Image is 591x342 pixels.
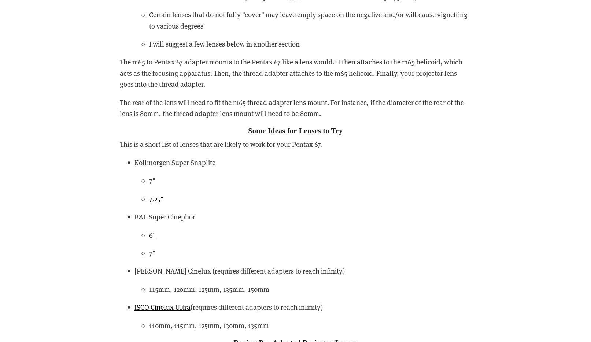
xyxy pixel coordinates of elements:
p: 7" [149,175,472,186]
p: (requires different adapters to reach infinity) [134,302,472,313]
a: ISCO Cinelux Ultra [134,302,191,312]
p: 110mm, 115mm, 125mm, 130mm, 135mm [149,320,472,331]
p: The m65 to Pentax 67 adapter mounts to the Pentax 67 like a lens would. It then attaches to the m... [120,56,472,90]
p: [PERSON_NAME] Cinelux (requires different adapters to reach infinity) [134,265,472,276]
a: 7.25" [149,194,163,203]
p: I will suggest a few lenses below in another section [149,38,472,49]
p: B&L Super Cinephor [134,211,472,222]
p: Certain lenses that do not fully "cover" may leave empty space on the negative and/or will cause ... [149,9,472,31]
p: The rear of the lens will need to fit the m65 thread adapter lens mount. For instance, if the dia... [120,97,472,119]
a: 6" [149,230,156,239]
p: Kollmorgen Super Snaplite [134,157,472,168]
p: 115mm, 120mm, 125mm, 135mm, 150mm [149,284,472,295]
p: 7" [149,248,472,259]
strong: Some Ideas for Lenses to Try [248,127,343,135]
p: This is a short list of lenses that are likely to work for your Pentax 67. [120,139,472,150]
